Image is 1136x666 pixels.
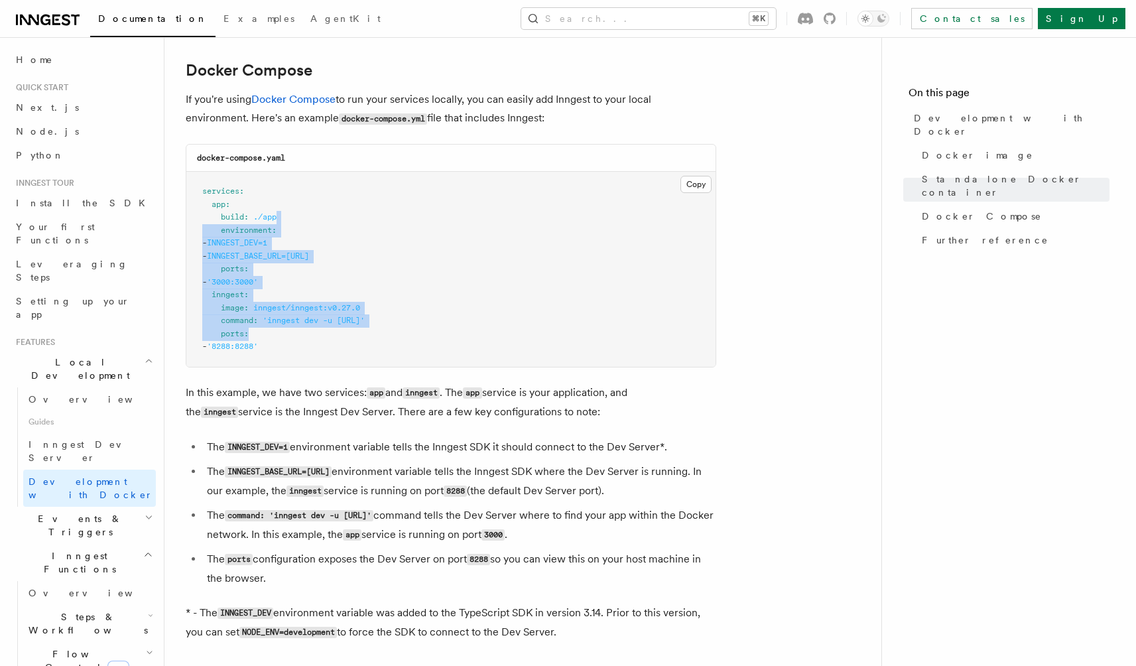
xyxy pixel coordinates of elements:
[11,289,156,326] a: Setting up your app
[197,153,285,163] code: docker-compose.yaml
[16,198,153,208] span: Install the SDK
[403,387,440,399] code: inngest
[914,111,1109,138] span: Development with Docker
[186,383,716,422] p: In this example, we have two services: and . The service is your application, and the service is ...
[16,150,64,161] span: Python
[212,290,244,299] span: inngest
[218,608,273,619] code: INNGEST_DEV
[29,476,153,500] span: Development with Docker
[90,4,216,37] a: Documentation
[221,226,272,235] span: environment
[221,303,244,312] span: image
[225,442,290,453] code: INNGEST_DEV=1
[225,466,332,478] code: INNGEST_BASE_URL=[URL]
[11,512,145,539] span: Events & Triggers
[1038,8,1125,29] a: Sign Up
[29,588,165,598] span: Overview
[11,544,156,581] button: Inngest Functions
[225,200,230,209] span: :
[463,387,481,399] code: app
[216,4,302,36] a: Examples
[922,149,1033,162] span: Docker image
[203,462,716,501] li: The environment variable tells the Inngest SDK where the Dev Server is running. In our example, t...
[207,251,309,261] span: INNGEST_BASE_URL=[URL]
[272,226,277,235] span: :
[221,316,253,325] span: command
[11,507,156,544] button: Events & Triggers
[11,119,156,143] a: Node.js
[922,172,1109,199] span: Standalone Docker container
[244,329,249,338] span: :
[909,106,1109,143] a: Development with Docker
[916,228,1109,252] a: Further reference
[23,433,156,470] a: Inngest Dev Server
[16,222,95,245] span: Your first Functions
[203,506,716,545] li: The command tells the Dev Server where to find your app within the Docker network. In this exampl...
[253,212,277,222] span: ./app
[310,13,381,24] span: AgentKit
[253,316,258,325] span: :
[11,82,68,93] span: Quick start
[207,238,267,247] span: INNGEST_DEV=1
[444,486,467,497] code: 8288
[225,510,373,521] code: command: 'inngest dev -u [URL]'
[225,554,253,565] code: ports
[23,411,156,433] span: Guides
[186,61,312,80] a: Docker Compose
[244,212,249,222] span: :
[244,290,249,299] span: :
[911,8,1033,29] a: Contact sales
[202,238,207,247] span: -
[302,4,389,36] a: AgentKit
[23,470,156,507] a: Development with Docker
[11,143,156,167] a: Python
[467,554,490,565] code: 8288
[11,387,156,507] div: Local Development
[203,438,716,457] li: The environment variable tells the Inngest SDK it should connect to the Dev Server*.
[909,85,1109,106] h4: On this page
[98,13,208,24] span: Documentation
[23,605,156,642] button: Steps & Workflows
[922,210,1042,223] span: Docker Compose
[244,303,249,312] span: :
[11,337,55,348] span: Features
[239,627,337,638] code: NODE_ENV=development
[23,610,148,637] span: Steps & Workflows
[239,186,244,196] span: :
[203,550,716,588] li: The configuration exposes the Dev Server on port so you can view this on your host machine in the...
[11,350,156,387] button: Local Development
[186,90,716,128] p: If you're using to run your services locally, you can easily add Inngest to your local environmen...
[11,191,156,215] a: Install the SDK
[202,186,239,196] span: services
[207,342,258,351] span: '8288:8288'
[263,316,365,325] span: 'inngest dev -u [URL]'
[481,529,505,541] code: 3000
[857,11,889,27] button: Toggle dark mode
[186,604,716,642] p: * - The environment variable was added to the TypeScript SDK in version 3.14. Prior to this versi...
[922,233,1048,247] span: Further reference
[11,48,156,72] a: Home
[16,126,79,137] span: Node.js
[223,13,294,24] span: Examples
[207,277,258,287] span: '3000:3000'
[11,178,74,188] span: Inngest tour
[521,8,776,29] button: Search...⌘K
[749,12,768,25] kbd: ⌘K
[253,303,360,312] span: inngest/inngest:v0.27.0
[202,342,207,351] span: -
[221,329,244,338] span: ports
[916,204,1109,228] a: Docker Compose
[343,529,361,541] code: app
[916,143,1109,167] a: Docker image
[16,102,79,113] span: Next.js
[23,581,156,605] a: Overview
[16,53,53,66] span: Home
[202,277,207,287] span: -
[221,212,244,222] span: build
[11,356,145,382] span: Local Development
[16,259,128,283] span: Leveraging Steps
[11,252,156,289] a: Leveraging Steps
[286,486,324,497] code: inngest
[23,387,156,411] a: Overview
[244,264,249,273] span: :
